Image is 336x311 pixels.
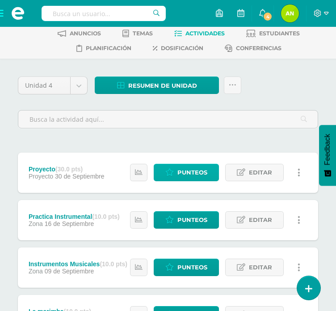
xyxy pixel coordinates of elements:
[319,125,336,186] button: Feedback - Mostrar encuesta
[154,164,219,181] a: Punteos
[133,30,153,37] span: Temas
[154,211,219,229] a: Punteos
[225,41,281,55] a: Conferencias
[177,164,207,181] span: Punteos
[100,260,127,268] strong: (10.0 pts)
[128,77,197,94] span: Resumen de unidad
[45,268,94,275] span: 09 de Septiembre
[177,259,207,276] span: Punteos
[18,111,318,128] input: Busca la actividad aquí...
[70,30,101,37] span: Anuncios
[92,213,119,220] strong: (10.0 pts)
[263,12,273,21] span: 4
[161,45,203,51] span: Dosificación
[18,77,87,94] a: Unidad 4
[177,212,207,228] span: Punteos
[29,173,53,180] span: Proyecto
[55,166,83,173] strong: (30.0 pts)
[95,77,219,94] a: Resumen de unidad
[259,30,300,37] span: Estudiantes
[29,213,120,220] div: Practica Instrumental
[45,220,94,227] span: 16 de Septiembre
[29,220,43,227] span: Zona
[29,166,105,173] div: Proyecto
[86,45,131,51] span: Planificación
[29,268,43,275] span: Zona
[236,45,281,51] span: Conferencias
[249,164,272,181] span: Editar
[174,26,225,41] a: Actividades
[249,212,272,228] span: Editar
[249,259,272,276] span: Editar
[153,41,203,55] a: Dosificación
[185,30,225,37] span: Actividades
[25,77,63,94] span: Unidad 4
[55,173,105,180] span: 30 de Septiembre
[29,260,127,268] div: Instrumentos Musicales
[76,41,131,55] a: Planificación
[323,134,332,165] span: Feedback
[58,26,101,41] a: Anuncios
[154,259,219,276] a: Punteos
[281,4,299,22] img: e0a81609c61a83c3d517c35959a17569.png
[122,26,153,41] a: Temas
[42,6,166,21] input: Busca un usuario...
[246,26,300,41] a: Estudiantes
